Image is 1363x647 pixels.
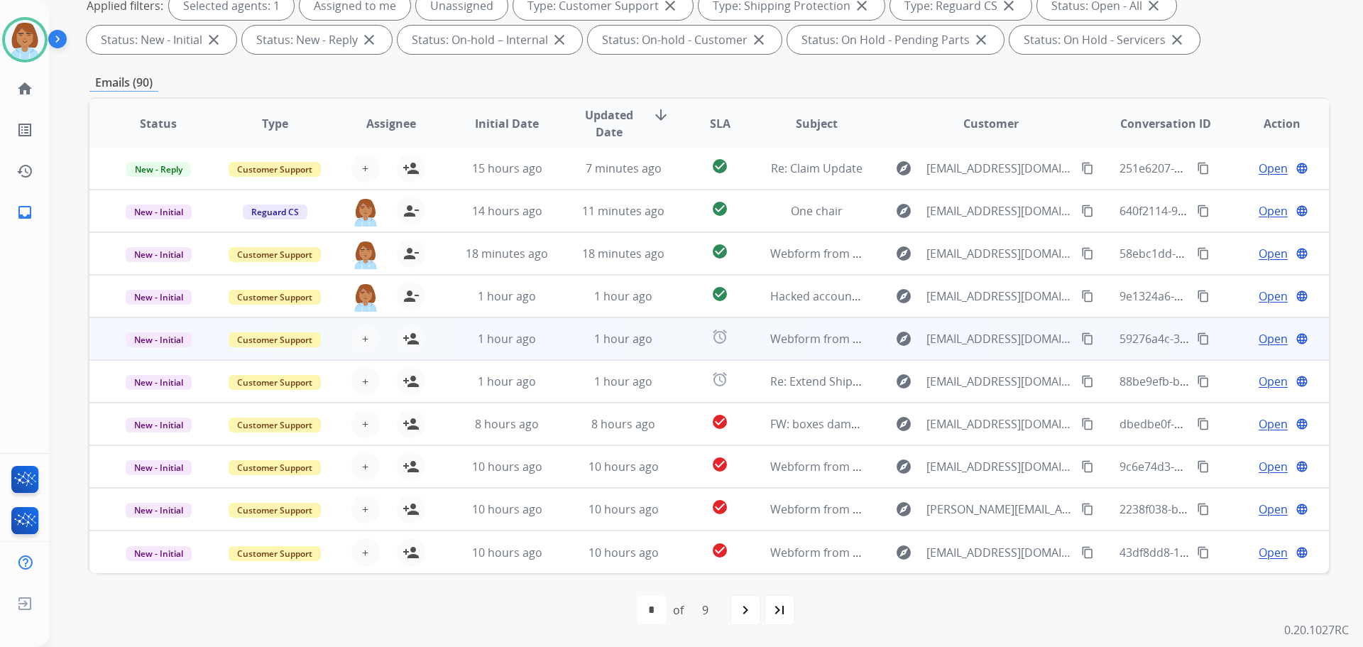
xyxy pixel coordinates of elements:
[1259,544,1288,561] span: Open
[1197,332,1210,345] mat-icon: content_copy
[262,115,288,132] span: Type
[926,160,1073,177] span: [EMAIL_ADDRESS][DOMAIN_NAME]
[711,371,728,388] mat-icon: alarm
[16,204,33,221] mat-icon: inbox
[1081,418,1094,430] mat-icon: content_copy
[16,80,33,97] mat-icon: home
[895,373,912,390] mat-icon: explore
[551,31,568,48] mat-icon: close
[1120,161,1334,176] span: 251e6207-803b-432f-8280-1ec4a0bfddec
[126,375,192,390] span: New - Initial
[126,460,192,475] span: New - Initial
[589,459,659,474] span: 10 hours ago
[361,31,378,48] mat-icon: close
[1197,247,1210,260] mat-icon: content_copy
[362,373,368,390] span: +
[895,288,912,305] mat-icon: explore
[229,546,321,561] span: Customer Support
[711,200,728,217] mat-icon: check_circle
[1120,374,1333,389] span: 88be9efb-b96b-42af-9f94-9b4875263236
[926,501,1073,518] span: [PERSON_NAME][EMAIL_ADDRESS][DOMAIN_NAME]
[242,26,392,54] div: Status: New - Reply
[403,245,420,262] mat-icon: person_remove
[895,458,912,475] mat-icon: explore
[895,245,912,262] mat-icon: explore
[229,162,321,177] span: Customer Support
[711,456,728,473] mat-icon: check_circle
[1120,545,1333,560] span: 43df8dd8-1cbe-42dd-9104-72ef219a837f
[973,31,990,48] mat-icon: close
[711,286,728,303] mat-icon: check_circle
[229,332,321,347] span: Customer Support
[771,161,863,176] span: Re: Claim Update
[478,288,536,304] span: 1 hour ago
[351,538,380,567] button: +
[351,154,380,183] button: +
[1120,246,1330,261] span: 58ebc1dd-54c9-4348-af6d-f93fc0952095
[229,418,321,433] span: Customer Support
[1081,503,1094,516] mat-icon: content_copy
[926,544,1073,561] span: [EMAIL_ADDRESS][DOMAIN_NAME]
[895,501,912,518] mat-icon: explore
[1296,418,1308,430] mat-icon: language
[478,331,536,347] span: 1 hour ago
[926,288,1073,305] span: [EMAIL_ADDRESS][DOMAIN_NAME]
[594,331,652,347] span: 1 hour ago
[472,459,542,474] span: 10 hours ago
[351,197,380,227] img: agent-avatar
[711,542,728,559] mat-icon: check_circle
[1197,460,1210,473] mat-icon: content_copy
[89,74,158,92] p: Emails (90)
[1120,459,1338,474] span: 9c6e74d3-8574-4d58-ad80-4c962eac5613
[926,458,1073,475] span: [EMAIL_ADDRESS][DOMAIN_NAME]
[229,247,321,262] span: Customer Support
[351,367,380,396] button: +
[403,160,420,177] mat-icon: person_add
[243,205,307,219] span: Reguard CS
[362,501,368,518] span: +
[1168,31,1186,48] mat-icon: close
[1197,503,1210,516] mat-icon: content_copy
[126,503,192,518] span: New - Initial
[362,458,368,475] span: +
[1197,290,1210,303] mat-icon: content_copy
[1259,330,1288,347] span: Open
[229,290,321,305] span: Customer Support
[126,205,192,219] span: New - Initial
[787,26,1004,54] div: Status: On Hold - Pending Parts
[1197,205,1210,217] mat-icon: content_copy
[472,203,542,219] span: 14 hours ago
[1296,460,1308,473] mat-icon: language
[87,26,236,54] div: Status: New - Initial
[1284,621,1349,638] p: 0.20.1027RC
[229,503,321,518] span: Customer Support
[594,288,652,304] span: 1 hour ago
[710,115,730,132] span: SLA
[1296,546,1308,559] mat-icon: language
[1081,332,1094,345] mat-icon: content_copy
[403,330,420,347] mat-icon: person_add
[1081,375,1094,388] mat-icon: content_copy
[770,288,919,304] span: Hacked accounts /Samsung
[351,452,380,481] button: +
[351,282,380,312] img: agent-avatar
[478,374,536,389] span: 1 hour ago
[140,115,177,132] span: Status
[582,203,664,219] span: 11 minutes ago
[577,107,642,141] span: Updated Date
[926,415,1073,433] span: [EMAIL_ADDRESS][DOMAIN_NAME]
[1197,546,1210,559] mat-icon: content_copy
[588,26,782,54] div: Status: On-hold - Customer
[1296,290,1308,303] mat-icon: language
[126,332,192,347] span: New - Initial
[895,415,912,433] mat-icon: explore
[362,330,368,347] span: +
[1296,247,1308,260] mat-icon: language
[770,501,1180,517] span: Webform from [PERSON_NAME][EMAIL_ADDRESS][DOMAIN_NAME] on [DATE]
[351,495,380,523] button: +
[126,546,192,561] span: New - Initial
[1197,375,1210,388] mat-icon: content_copy
[1197,418,1210,430] mat-icon: content_copy
[711,328,728,345] mat-icon: alarm
[1081,546,1094,559] mat-icon: content_copy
